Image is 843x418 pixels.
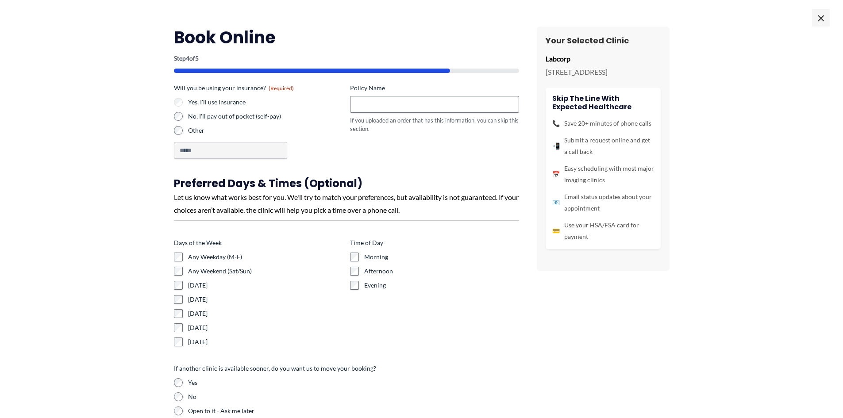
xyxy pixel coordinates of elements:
h3: Your Selected Clinic [546,35,661,46]
div: Let us know what works best for you. We'll try to match your preferences, but availability is not... [174,191,519,217]
label: [DATE] [188,323,343,332]
label: [DATE] [188,337,343,346]
label: Any Weekend (Sat/Sun) [188,267,343,276]
label: No [188,392,519,401]
p: Step of [174,55,519,61]
li: Save 20+ minutes of phone calls [552,118,654,129]
h3: Preferred Days & Times (Optional) [174,176,519,190]
label: Evening [364,281,519,290]
span: 📞 [552,118,560,129]
span: 📧 [552,197,560,208]
li: Easy scheduling with most major imaging clinics [552,163,654,186]
label: Yes, I'll use insurance [188,98,343,107]
p: Labcorp [546,52,661,65]
label: Open to it - Ask me later [188,406,519,415]
label: Policy Name [350,84,519,92]
span: (Required) [269,85,294,92]
li: Use your HSA/FSA card for payment [552,219,654,242]
label: Morning [364,253,519,261]
label: Other [188,126,343,135]
input: Other Choice, please specify [174,142,287,159]
label: No, I'll pay out of pocket (self-pay) [188,112,343,121]
h2: Book Online [174,27,519,48]
span: 5 [195,54,199,62]
p: [STREET_ADDRESS] [546,65,661,79]
span: 📲 [552,140,560,152]
li: Submit a request online and get a call back [552,134,654,157]
label: Any Weekday (M-F) [188,253,343,261]
span: 4 [186,54,189,62]
label: Yes [188,378,519,387]
span: × [812,9,830,27]
h4: Skip the line with Expected Healthcare [552,94,654,111]
legend: Will you be using your insurance? [174,84,294,92]
div: If you uploaded an order that has this information, you can skip this section. [350,116,519,133]
label: [DATE] [188,309,343,318]
span: 💳 [552,225,560,237]
label: [DATE] [188,295,343,304]
legend: Days of the Week [174,238,222,247]
legend: Time of Day [350,238,383,247]
label: [DATE] [188,281,343,290]
span: 📅 [552,169,560,180]
label: Afternoon [364,267,519,276]
li: Email status updates about your appointment [552,191,654,214]
legend: If another clinic is available sooner, do you want us to move your booking? [174,364,376,373]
